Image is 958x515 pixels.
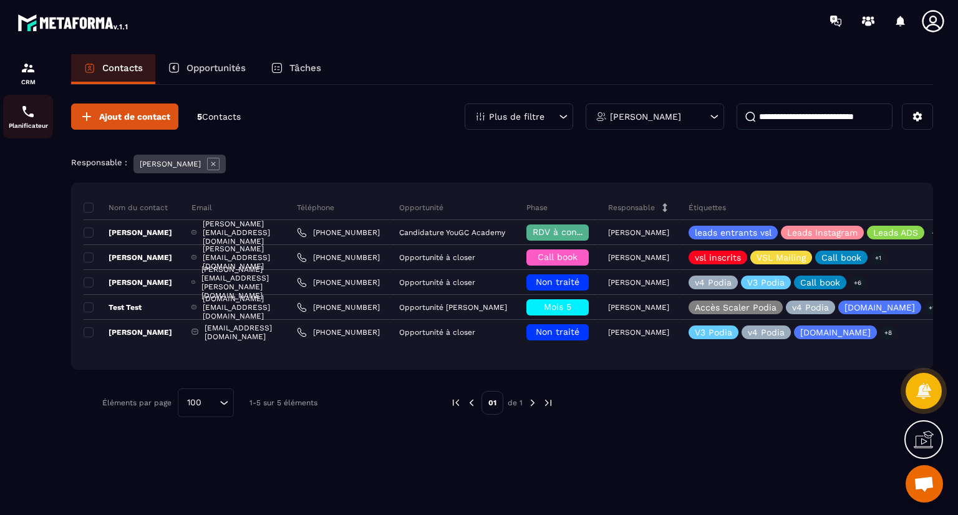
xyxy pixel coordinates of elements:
span: Contacts [202,112,241,122]
p: CRM [3,79,53,85]
p: Tâches [289,62,321,74]
a: Opportunités [155,54,258,84]
p: +8 [880,326,896,339]
span: Non traité [536,277,579,287]
p: V3 Podia [695,328,732,337]
a: formationformationCRM [3,51,53,95]
p: v4 Podia [792,303,829,312]
span: 100 [183,396,206,410]
p: [PERSON_NAME] [84,253,172,262]
img: prev [466,397,477,408]
p: [DOMAIN_NAME] [800,328,871,337]
p: +1 [927,226,942,239]
a: schedulerschedulerPlanificateur [3,95,53,138]
p: leads entrants vsl [695,228,772,237]
p: Phase [526,203,548,213]
input: Search for option [206,396,216,410]
p: Étiquettes [689,203,726,213]
p: [PERSON_NAME] [84,327,172,337]
a: [PHONE_NUMBER] [297,253,380,262]
p: Leads ADS [873,228,918,237]
p: Leads Instagram [787,228,858,237]
p: Responsable : [71,158,127,167]
p: v4 Podia [695,278,732,287]
p: Accès Scaler Podia [695,303,777,312]
div: Search for option [178,388,234,417]
p: Test Test [84,302,142,312]
p: v4 Podia [748,328,785,337]
p: Éléments par page [102,398,172,407]
img: formation [21,60,36,75]
p: Call book [821,253,861,262]
p: [PERSON_NAME] [610,112,681,121]
p: Opportunité [PERSON_NAME] [399,303,507,312]
a: Ouvrir le chat [906,465,943,503]
p: 5 [197,111,241,123]
p: [PERSON_NAME] [608,228,669,237]
p: Contacts [102,62,143,74]
p: vsl inscrits [695,253,741,262]
p: de 1 [508,398,523,408]
img: scheduler [21,104,36,119]
a: Contacts [71,54,155,84]
p: [PERSON_NAME] [608,303,669,312]
p: Opportunité à closer [399,278,475,287]
p: [DOMAIN_NAME] [844,303,915,312]
p: Candidature YouGC Academy [399,228,505,237]
p: [PERSON_NAME] [84,228,172,238]
p: Opportunités [186,62,246,74]
p: [PERSON_NAME] [84,277,172,287]
a: [PHONE_NUMBER] [297,302,380,312]
a: [PHONE_NUMBER] [297,228,380,238]
img: logo [17,11,130,34]
p: 01 [481,391,503,415]
p: [PERSON_NAME] [608,253,669,262]
span: Ajout de contact [99,110,170,123]
p: VSL Mailing [757,253,806,262]
p: Plus de filtre [489,112,544,121]
img: next [543,397,554,408]
a: [PHONE_NUMBER] [297,277,380,287]
p: 1-5 sur 5 éléments [249,398,317,407]
p: Call book [800,278,840,287]
p: Opportunité [399,203,443,213]
a: [PHONE_NUMBER] [297,327,380,337]
p: [PERSON_NAME] [608,328,669,337]
p: +6 [849,276,866,289]
span: Call book [538,252,578,262]
img: next [527,397,538,408]
span: RDV à confimer ❓ [533,227,613,237]
p: +1 [871,251,886,264]
p: Nom du contact [84,203,168,213]
p: Opportunité à closer [399,328,475,337]
button: Ajout de contact [71,103,178,130]
p: V3 Podia [747,278,785,287]
p: +13 [924,301,943,314]
p: [PERSON_NAME] [608,278,669,287]
p: Email [191,203,212,213]
span: Non traité [536,327,579,337]
span: Mois 5 [544,302,571,312]
p: Responsable [608,203,655,213]
a: Tâches [258,54,334,84]
img: prev [450,397,462,408]
p: Planificateur [3,122,53,129]
p: Opportunité à closer [399,253,475,262]
p: Téléphone [297,203,334,213]
p: [PERSON_NAME] [140,160,201,168]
